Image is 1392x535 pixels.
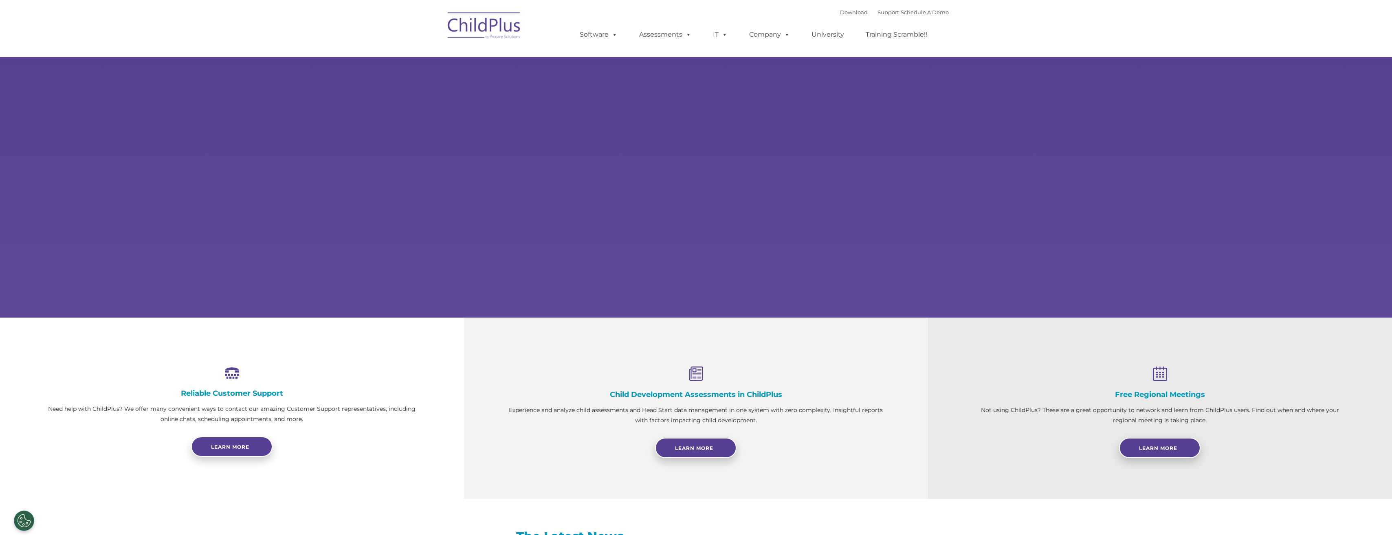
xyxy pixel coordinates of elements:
[14,511,34,531] button: Cookies Settings
[655,438,737,458] a: Learn More
[969,405,1351,425] p: Not using ChildPlus? These are a great opportunity to network and learn from ChildPlus users. Fin...
[840,9,868,15] a: Download
[741,26,798,43] a: Company
[191,436,273,457] a: Learn more
[1119,438,1201,458] a: Learn More
[211,444,249,450] span: Learn more
[969,390,1351,399] h4: Free Regional Meetings
[1139,445,1177,451] span: Learn More
[505,390,887,399] h4: Child Development Assessments in ChildPlus
[840,9,949,15] font: |
[675,445,713,451] span: Learn More
[901,9,949,15] a: Schedule A Demo
[803,26,852,43] a: University
[41,404,423,424] p: Need help with ChildPlus? We offer many convenient ways to contact our amazing Customer Support r...
[444,7,525,47] img: ChildPlus by Procare Solutions
[705,26,736,43] a: IT
[572,26,626,43] a: Software
[877,9,899,15] a: Support
[41,389,423,398] h4: Reliable Customer Support
[858,26,935,43] a: Training Scramble!!
[631,26,699,43] a: Assessments
[505,405,887,425] p: Experience and analyze child assessments and Head Start data management in one system with zero c...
